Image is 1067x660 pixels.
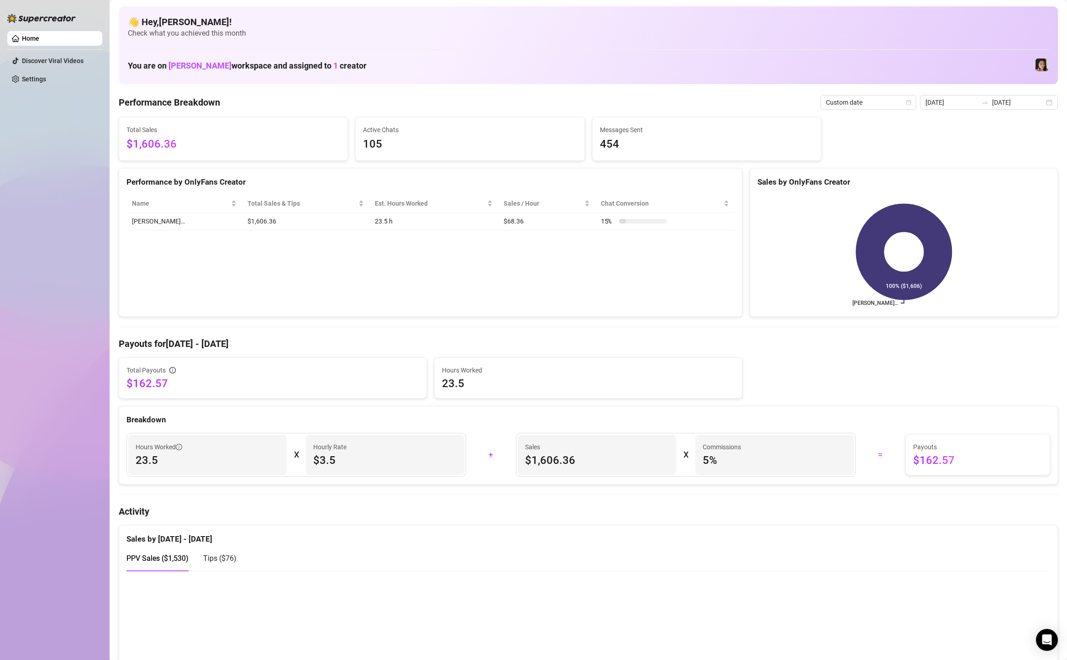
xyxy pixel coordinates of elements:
[126,526,1050,545] div: Sales by [DATE] - [DATE]
[369,213,498,230] td: 23.5 h
[126,554,189,563] span: PPV Sales ( $1,530 )
[333,61,338,70] span: 1
[7,14,76,23] img: logo-BBDzfeDw.svg
[595,195,735,213] th: Chat Conversion
[313,442,347,452] article: Hourly Rate
[313,453,457,468] span: $3.5
[363,125,577,135] span: Active Chats
[504,198,583,208] span: Sales / Hour
[992,97,1044,107] input: End date
[119,96,220,109] h4: Performance Breakdown
[442,376,735,391] span: 23.5
[375,198,485,208] div: Est. Hours Worked
[22,35,39,42] a: Home
[498,213,595,230] td: $68.36
[126,376,419,391] span: $162.57
[852,300,898,306] text: [PERSON_NAME]…
[913,453,1042,468] span: $162.57
[472,447,510,462] div: +
[126,365,166,375] span: Total Payouts
[136,442,182,452] span: Hours Worked
[1036,629,1058,651] div: Open Intercom Messenger
[363,136,577,153] span: 105
[22,75,46,83] a: Settings
[525,442,669,452] span: Sales
[126,136,340,153] span: $1,606.36
[913,442,1042,452] span: Payouts
[176,444,182,450] span: info-circle
[442,365,735,375] span: Hours Worked
[247,198,357,208] span: Total Sales & Tips
[119,505,1058,518] h4: Activity
[126,414,1050,426] div: Breakdown
[601,198,722,208] span: Chat Conversion
[861,447,900,462] div: =
[128,28,1049,38] span: Check what you achieved this month
[136,453,279,468] span: 23.5
[683,447,688,462] div: X
[132,198,229,208] span: Name
[119,337,1058,350] h4: Payouts for [DATE] - [DATE]
[981,99,988,106] span: swap-right
[242,195,370,213] th: Total Sales & Tips
[601,216,615,226] span: 15 %
[126,176,735,188] div: Performance by OnlyFans Creator
[169,367,176,373] span: info-circle
[498,195,595,213] th: Sales / Hour
[294,447,299,462] div: X
[981,99,988,106] span: to
[925,97,978,107] input: Start date
[203,554,237,563] span: Tips ( $76 )
[525,453,669,468] span: $1,606.36
[600,125,814,135] span: Messages Sent
[1035,59,1048,71] img: Luna
[126,195,242,213] th: Name
[22,57,84,64] a: Discover Viral Videos
[826,96,911,109] span: Custom date
[600,136,814,153] span: 454
[757,176,1050,188] div: Sales by OnlyFans Creator
[128,16,1049,28] h4: 👋 Hey, [PERSON_NAME] !
[128,61,367,71] h1: You are on workspace and assigned to creator
[703,442,741,452] article: Commissions
[906,100,911,105] span: calendar
[242,213,370,230] td: $1,606.36
[126,125,340,135] span: Total Sales
[126,213,242,230] td: [PERSON_NAME]…
[168,61,231,70] span: [PERSON_NAME]
[703,453,846,468] span: 5 %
